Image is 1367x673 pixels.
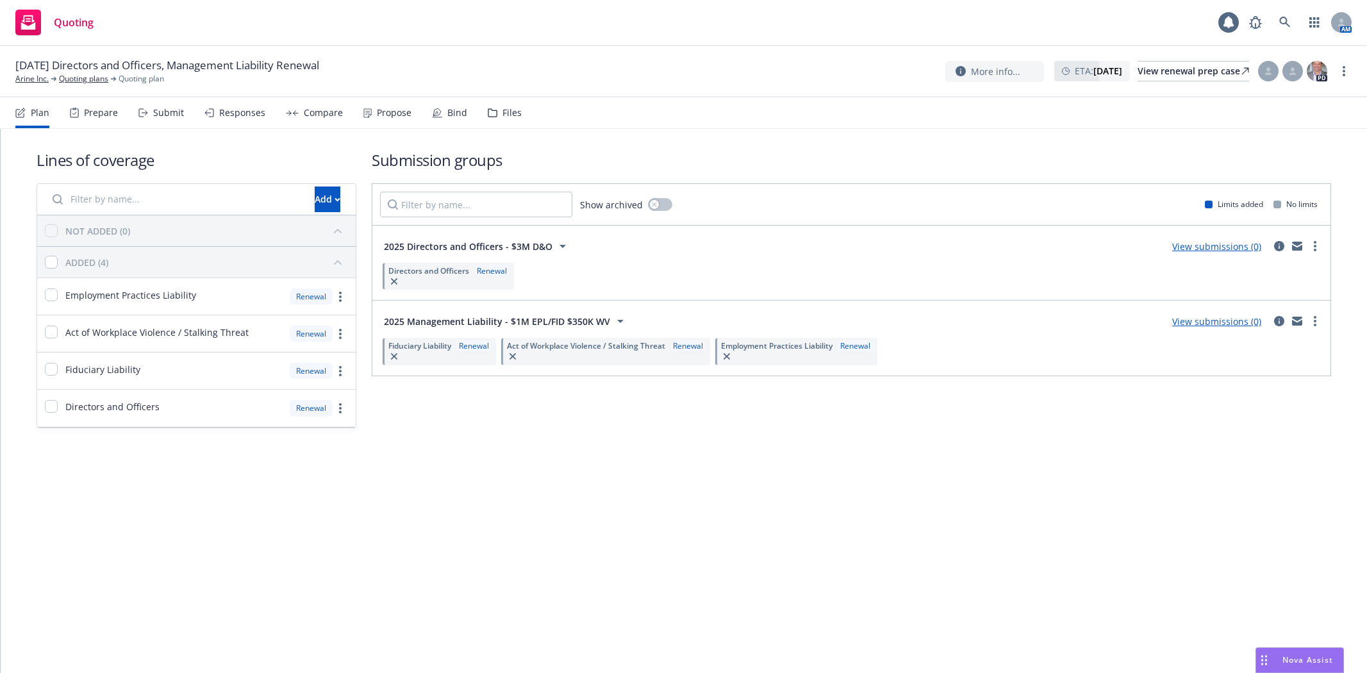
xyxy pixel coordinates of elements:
span: Act of Workplace Violence / Stalking Threat [507,340,665,351]
a: Quoting plans [59,73,108,85]
span: Directors and Officers [65,400,160,413]
a: Search [1272,10,1298,35]
span: Employment Practices Liability [721,340,833,351]
button: Add [315,187,340,212]
span: Directors and Officers [388,265,469,276]
button: More info... [945,61,1044,82]
div: Renewal [838,340,873,351]
div: No limits [1273,199,1318,210]
span: Fiduciary Liability [65,363,140,376]
span: Quoting [54,17,94,28]
a: more [1307,313,1323,329]
a: mail [1289,313,1305,329]
span: [DATE] Directors and Officers, Management Liability Renewal [15,58,319,73]
a: Quoting [10,4,99,40]
div: Propose [377,108,411,118]
a: more [1307,238,1323,254]
div: Drag to move [1256,648,1272,672]
a: mail [1289,238,1305,254]
span: More info... [971,65,1020,78]
a: more [1336,63,1352,79]
div: Files [502,108,522,118]
a: circleInformation [1272,238,1287,254]
button: 2025 Directors and Officers - $3M D&O [380,233,574,259]
a: more [333,401,348,416]
h1: Lines of coverage [37,149,356,170]
div: Prepare [84,108,118,118]
div: NOT ADDED (0) [65,224,130,238]
span: Nova Assist [1282,654,1333,665]
input: Filter by name... [45,187,307,212]
img: photo [1307,61,1327,81]
h1: Submission groups [372,149,1331,170]
div: ADDED (4) [65,256,108,269]
button: 2025 Management Liability - $1M EPL/FID $350K WV [380,308,632,334]
div: Renewal [290,400,333,416]
a: View submissions (0) [1172,240,1261,253]
button: NOT ADDED (0) [65,220,348,241]
a: View submissions (0) [1172,315,1261,328]
div: Compare [304,108,343,118]
span: 2025 Management Liability - $1M EPL/FID $350K WV [384,315,610,328]
span: Act of Workplace Violence / Stalking Threat [65,326,249,339]
div: Renewal [290,326,333,342]
span: Quoting plan [119,73,164,85]
a: circleInformation [1272,313,1287,329]
span: Fiduciary Liability [388,340,451,351]
span: ETA : [1075,64,1122,78]
a: View renewal prep case [1138,61,1249,81]
a: Arine Inc. [15,73,49,85]
a: Switch app [1302,10,1327,35]
div: Bind [447,108,467,118]
strong: [DATE] [1093,65,1122,77]
button: ADDED (4) [65,252,348,272]
input: Filter by name... [380,192,572,217]
span: Employment Practices Liability [65,288,196,302]
div: Renewal [456,340,492,351]
a: more [333,326,348,342]
div: Limits added [1205,199,1263,210]
div: View renewal prep case [1138,62,1249,81]
div: Renewal [290,288,333,304]
div: Renewal [670,340,706,351]
span: Show archived [580,198,643,212]
div: Renewal [290,363,333,379]
div: Submit [153,108,184,118]
button: Nova Assist [1255,647,1344,673]
div: Responses [219,108,265,118]
a: Report a Bug [1243,10,1268,35]
div: Plan [31,108,49,118]
a: more [333,363,348,379]
a: more [333,289,348,304]
div: Renewal [474,265,510,276]
span: 2025 Directors and Officers - $3M D&O [384,240,552,253]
